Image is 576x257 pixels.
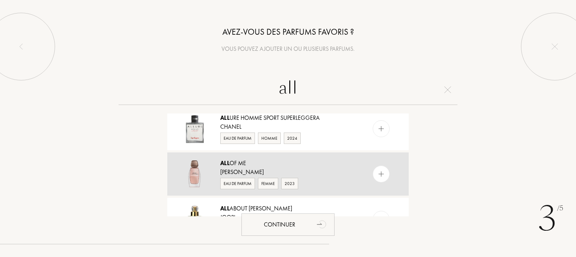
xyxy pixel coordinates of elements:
div: Continuer [241,213,335,236]
img: add_pf.svg [377,216,385,224]
span: All [220,204,230,212]
div: Of Me [220,159,355,168]
div: ure Homme Sport Superleggera [220,113,355,122]
div: 3 [538,193,563,244]
img: All About Eve [180,204,210,234]
img: Allure Homme Sport Superleggera [180,114,210,144]
div: animation [314,216,331,232]
img: quit_onboard.svg [551,43,558,50]
div: [PERSON_NAME] [220,168,355,177]
div: Joop! [220,213,355,222]
div: Eau de Parfum [220,178,255,189]
img: add_pf.svg [377,170,385,178]
img: add_pf.svg [377,125,385,133]
div: Homme [258,133,281,144]
span: /5 [557,204,563,213]
span: All [220,159,230,167]
div: Chanel [220,122,355,131]
span: All [220,114,230,122]
div: Femme [258,178,278,189]
img: All Of Me [180,159,210,189]
input: Rechercher un parfum [119,75,457,105]
img: cross.svg [444,86,451,93]
div: Eau de Parfum [220,133,255,144]
div: 2024 [284,133,301,144]
img: left_onboard.svg [18,43,25,50]
div: 2023 [281,178,298,189]
div: About [PERSON_NAME] [220,204,355,213]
